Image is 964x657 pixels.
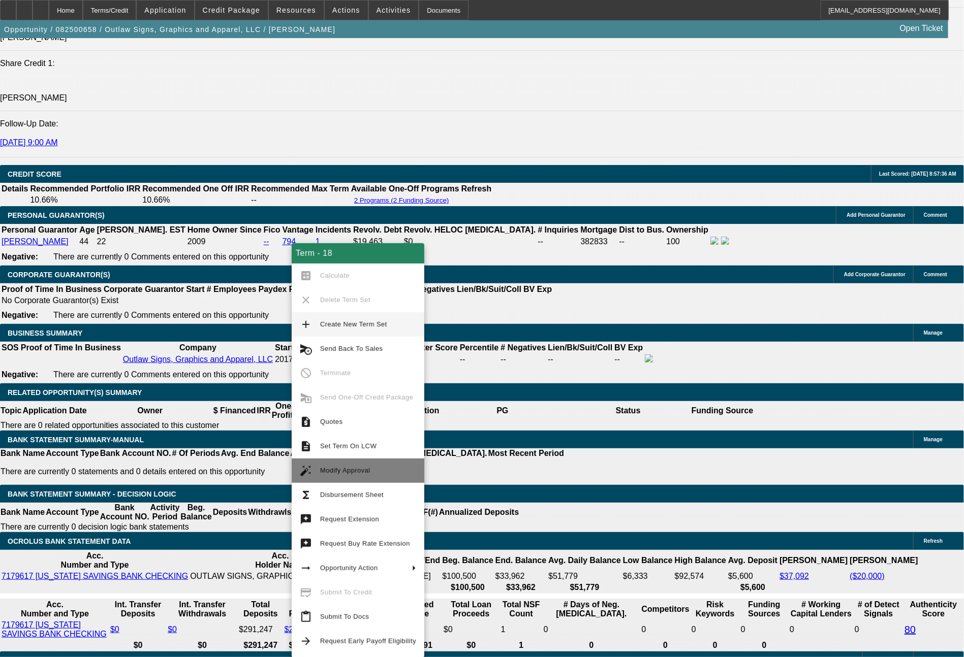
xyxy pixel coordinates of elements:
[353,236,402,247] td: $19,463
[285,625,319,634] a: $291,247
[325,1,368,20] button: Actions
[443,620,500,639] td: $0
[543,640,640,650] th: 0
[300,416,312,428] mat-icon: request_quote
[251,184,350,194] th: Recommended Max Term
[168,625,177,634] a: $0
[645,354,653,363] img: facebook-icon.png
[740,640,788,650] th: 0
[300,465,312,477] mat-icon: auto_fix_high
[666,225,708,234] b: Ownership
[2,370,38,379] b: Negative:
[8,490,176,498] span: Bank Statement Summary - Decision Logic
[460,343,499,352] b: Percentile
[844,272,906,277] span: Add Corporate Guarantor
[4,25,335,34] span: Opportunity / 082500658 / Outlaw Signs, Graphics and Apparel, LLC / [PERSON_NAME]
[150,503,180,522] th: Activity Period
[461,184,492,194] th: Refresh
[320,345,383,352] span: Send Back To Sales
[8,271,110,279] span: CORPORATE GUARANTOR(S)
[100,503,150,522] th: Bank Account NO.
[566,401,691,420] th: Status
[320,540,410,547] span: Request Buy Rate Extension
[924,330,943,336] span: Manage
[320,564,378,572] span: Opportunity Action
[460,355,499,364] div: --
[501,620,542,639] td: 1
[274,354,294,365] td: 2017
[847,212,906,218] span: Add Personal Guarantor
[580,236,618,247] td: 382833
[45,503,100,522] th: Account Type
[674,551,727,570] th: High Balance
[300,611,312,623] mat-icon: content_paste
[740,600,788,619] th: Funding Sources
[8,388,142,397] span: RELATED OPPORTUNITY(S) SUMMARY
[221,448,290,458] th: Avg. End Balance
[167,600,237,619] th: Int. Transfer Withdrawals
[45,448,100,458] th: Account Type
[501,343,546,352] b: # Negatives
[495,571,547,581] td: $33,962
[137,1,194,20] button: Application
[79,225,95,234] b: Age
[2,252,38,261] b: Negative:
[203,6,260,14] span: Credit Package
[721,237,729,245] img: linkedin-icon.png
[905,624,916,635] a: 80
[259,285,287,293] b: Paydex
[537,236,579,247] td: --
[412,285,455,293] b: #Negatives
[457,285,521,293] b: Lien/Bk/Suit/Coll
[495,582,547,593] th: $33,962
[283,237,296,246] a: 794
[495,551,547,570] th: End. Balance
[300,538,312,550] mat-icon: try
[20,343,121,353] th: Proof of Time In Business
[300,318,312,331] mat-icon: add
[501,640,542,650] th: 1
[2,225,77,234] b: Personal Guarantor
[320,418,343,425] span: Quotes
[850,551,919,570] th: [PERSON_NAME]
[180,503,212,522] th: Beg. Balance
[186,285,204,293] b: Start
[543,600,640,619] th: # Days of Neg. [MEDICAL_DATA].
[854,600,903,619] th: # of Detect Signals
[238,620,283,639] td: $291,247
[289,285,369,293] b: Paynet Master Score
[238,640,283,650] th: $291,247
[1,551,189,570] th: Acc. Number and Type
[100,448,172,458] th: Bank Account NO.
[896,20,947,37] a: Open Ticket
[728,582,778,593] th: $5,600
[850,572,885,580] a: ($20,000)
[300,513,312,525] mat-icon: try
[300,440,312,452] mat-icon: description
[904,600,963,619] th: Authenticity Score
[691,620,739,639] td: 0
[320,637,416,645] span: Request Early Payoff Eligibility
[207,285,257,293] b: # Employees
[22,401,87,420] th: Application Date
[300,635,312,647] mat-icon: arrow_forward
[29,184,141,194] th: Recommended Portfolio IRR
[547,354,613,365] td: --
[271,401,308,420] th: One-off Profit Pts
[8,170,61,178] span: CREDIT SCORE
[666,236,709,247] td: 100
[79,236,95,247] td: 44
[276,6,316,14] span: Resources
[292,243,424,264] div: Term - 18
[728,571,778,581] td: $5,600
[641,600,690,619] th: Competitors
[411,503,439,522] th: NSF(#)
[442,571,493,581] td: $100,500
[442,582,493,593] th: $100,500
[1,467,564,476] p: There are currently 0 statements and 0 details entered on this opportunity
[371,448,488,458] th: # Mts. Neg. [MEDICAL_DATA].
[256,401,271,420] th: IRR
[710,237,719,245] img: facebook-icon.png
[300,489,312,501] mat-icon: functions
[614,354,643,365] td: --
